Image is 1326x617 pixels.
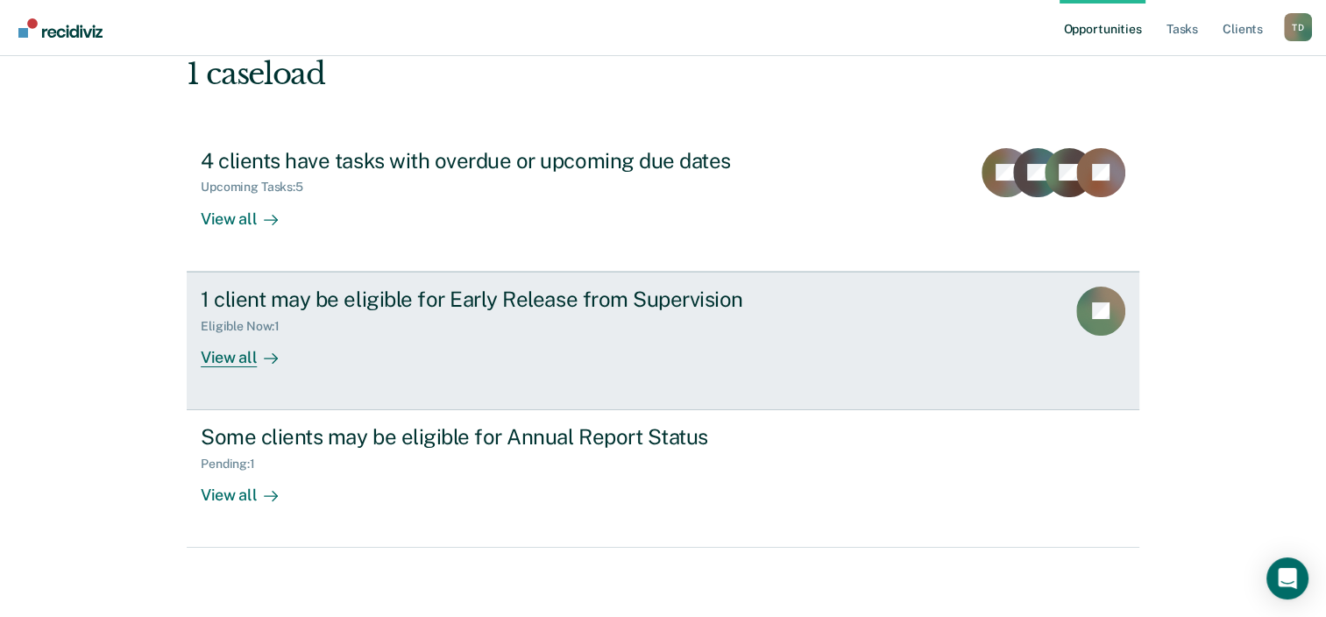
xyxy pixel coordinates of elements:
[187,20,948,92] div: Hi, Tosin. We’ve found some outstanding items across 1 caseload
[201,457,269,472] div: Pending : 1
[18,18,103,38] img: Recidiviz
[201,319,294,334] div: Eligible Now : 1
[201,333,299,367] div: View all
[201,424,816,450] div: Some clients may be eligible for Annual Report Status
[201,472,299,506] div: View all
[1284,13,1312,41] div: T D
[187,134,1139,272] a: 4 clients have tasks with overdue or upcoming due datesUpcoming Tasks:5View all
[201,287,816,312] div: 1 client may be eligible for Early Release from Supervision
[201,195,299,229] div: View all
[187,410,1139,548] a: Some clients may be eligible for Annual Report StatusPending:1View all
[1284,13,1312,41] button: Profile dropdown button
[201,180,317,195] div: Upcoming Tasks : 5
[201,148,816,174] div: 4 clients have tasks with overdue or upcoming due dates
[1266,557,1308,599] div: Open Intercom Messenger
[187,272,1139,410] a: 1 client may be eligible for Early Release from SupervisionEligible Now:1View all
